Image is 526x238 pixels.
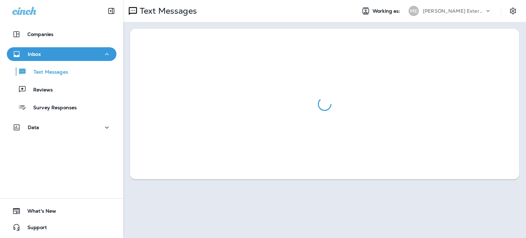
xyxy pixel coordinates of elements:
[7,82,116,97] button: Reviews
[7,121,116,134] button: Data
[507,5,519,17] button: Settings
[21,208,56,216] span: What's New
[409,6,419,16] div: ME
[26,105,77,111] p: Survey Responses
[423,8,485,14] p: [PERSON_NAME] Exterminating
[28,125,39,130] p: Data
[373,8,402,14] span: Working as:
[21,225,47,233] span: Support
[137,6,197,16] p: Text Messages
[7,221,116,234] button: Support
[7,100,116,114] button: Survey Responses
[7,204,116,218] button: What's New
[7,64,116,79] button: Text Messages
[28,51,41,57] p: Inbox
[102,4,121,18] button: Collapse Sidebar
[27,32,53,37] p: Companies
[7,47,116,61] button: Inbox
[7,27,116,41] button: Companies
[26,87,53,93] p: Reviews
[27,69,68,76] p: Text Messages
